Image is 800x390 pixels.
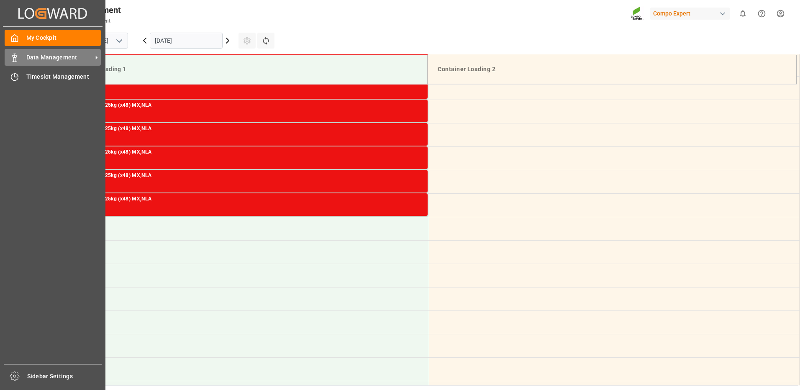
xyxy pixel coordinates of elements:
input: DD.MM.YYYY [150,33,223,49]
div: HAK Base [DATE] 25kg (x48) MX,NLA [63,125,424,133]
button: Help Center [752,4,771,23]
img: Screenshot%202023-09-29%20at%2010.02.21.png_1712312052.png [631,6,644,21]
div: Main ref : 14051595 [63,203,424,210]
a: My Cockpit [5,30,101,46]
div: HAK Base [DATE] 25kg (x48) MX,NLA [63,148,424,157]
button: show 0 new notifications [733,4,752,23]
div: Container Loading 2 [434,62,790,77]
div: HAK Base [DATE] 25kg (x48) MX,NLA [63,172,424,180]
div: Compo Expert [650,8,730,20]
div: Main ref : 14051600 [63,86,424,93]
span: Data Management [26,53,92,62]
div: Main ref : 14051599 [63,133,424,140]
button: Compo Expert [650,5,733,21]
span: My Cockpit [26,33,101,42]
div: HAK Base [DATE] 25kg (x48) MX,NLA [63,195,424,203]
div: Main ref : 14051591 [63,110,424,117]
span: Timeslot Management [26,72,101,81]
div: Main ref : 14051601 [63,180,424,187]
span: Sidebar Settings [27,372,102,381]
button: open menu [113,34,125,47]
div: Main ref : 14051586 [63,157,424,164]
a: Timeslot Management [5,69,101,85]
div: HAK Base [DATE] 25kg (x48) MX,NLA [63,101,424,110]
div: HAK Base [DATE] 25kg (x48) MX,NLA [63,54,424,63]
div: Container Loading 1 [65,62,421,77]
